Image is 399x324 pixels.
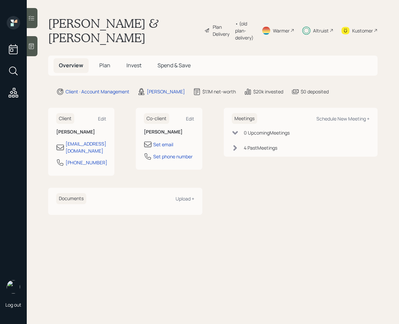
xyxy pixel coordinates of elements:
[56,193,86,204] h6: Documents
[48,16,199,45] h1: [PERSON_NAME] & [PERSON_NAME]
[158,62,191,69] span: Spend & Save
[153,153,193,160] div: Set phone number
[253,88,283,95] div: $20k invested
[213,23,232,37] div: Plan Delivery
[244,144,277,151] div: 4 Past Meeting s
[273,27,290,34] div: Warmer
[301,88,329,95] div: $0 deposited
[59,62,83,69] span: Overview
[5,302,21,308] div: Log out
[232,113,257,124] h6: Meetings
[235,20,254,41] div: • (old plan-delivery)
[352,27,373,34] div: Kustomer
[99,62,110,69] span: Plan
[56,113,74,124] h6: Client
[98,115,106,122] div: Edit
[316,115,370,122] div: Schedule New Meeting +
[66,140,106,154] div: [EMAIL_ADDRESS][DOMAIN_NAME]
[186,115,194,122] div: Edit
[56,129,106,135] h6: [PERSON_NAME]
[202,88,236,95] div: $1.1M net-worth
[153,141,173,148] div: Set email
[144,129,194,135] h6: [PERSON_NAME]
[126,62,141,69] span: Invest
[176,195,194,202] div: Upload +
[7,280,20,294] img: retirable_logo.png
[244,129,290,136] div: 0 Upcoming Meeting s
[66,88,129,95] div: Client · Account Management
[144,113,169,124] h6: Co-client
[66,159,107,166] div: [PHONE_NUMBER]
[147,88,185,95] div: [PERSON_NAME]
[313,27,329,34] div: Altruist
